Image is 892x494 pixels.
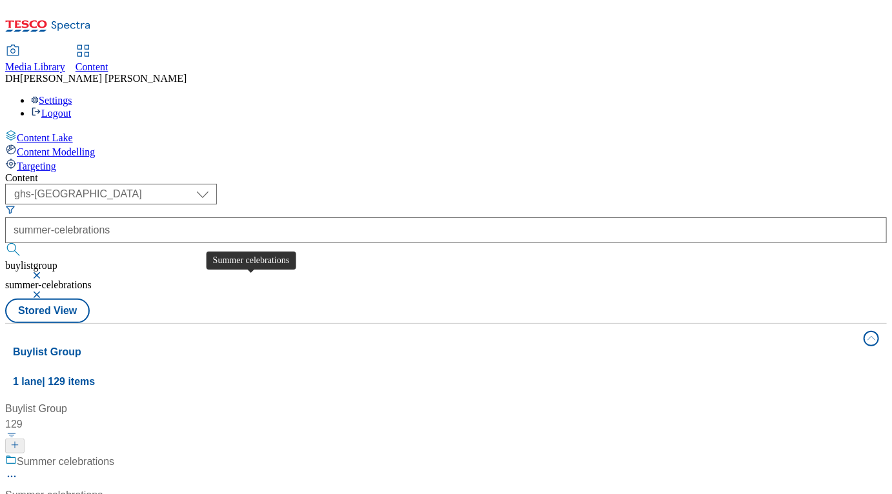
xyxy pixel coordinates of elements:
[5,73,20,84] span: DH
[5,158,887,172] a: Targeting
[17,132,73,143] span: Content Lake
[5,279,92,290] span: summer-celebrations
[5,144,887,158] a: Content Modelling
[5,299,90,323] button: Stored View
[13,376,95,387] span: 1 lane | 129 items
[5,401,232,417] div: Buylist Group
[5,324,887,396] button: Buylist Group1 lane| 129 items
[5,204,15,215] svg: Search Filters
[5,260,57,271] span: buylistgroup
[5,130,887,144] a: Content Lake
[5,61,65,72] span: Media Library
[5,46,65,73] a: Media Library
[20,73,187,84] span: [PERSON_NAME] [PERSON_NAME]
[5,417,232,432] div: 129
[13,344,856,360] h4: Buylist Group
[17,161,56,172] span: Targeting
[5,217,887,243] input: Search
[17,146,95,157] span: Content Modelling
[17,454,114,469] div: Summer celebrations
[76,46,108,73] a: Content
[76,61,108,72] span: Content
[5,172,887,184] div: Content
[31,95,72,106] a: Settings
[31,108,71,119] a: Logout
